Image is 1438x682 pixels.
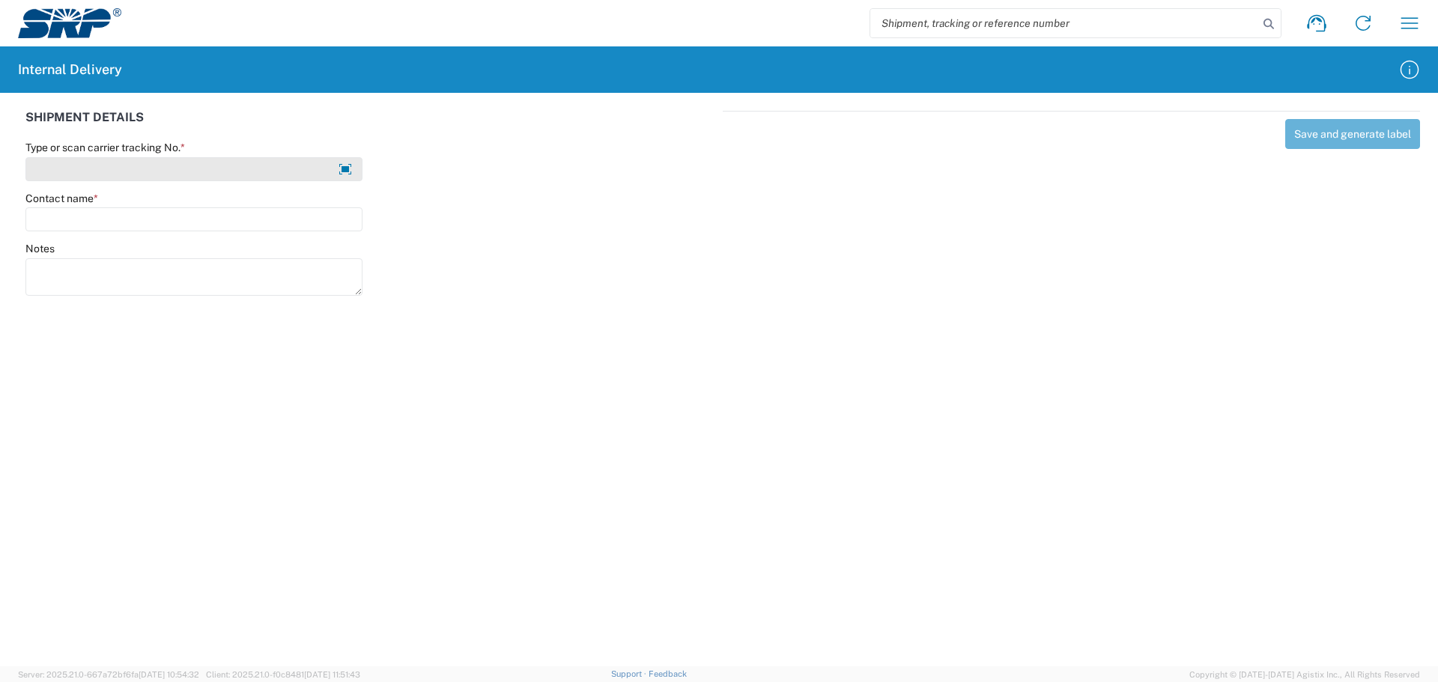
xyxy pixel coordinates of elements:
span: [DATE] 11:51:43 [304,670,360,679]
input: Shipment, tracking or reference number [870,9,1258,37]
span: [DATE] 10:54:32 [139,670,199,679]
label: Contact name [25,192,98,205]
h2: Internal Delivery [18,61,122,79]
label: Notes [25,242,55,255]
span: Client: 2025.21.0-f0c8481 [206,670,360,679]
div: SHIPMENT DETAILS [25,111,715,141]
a: Support [611,669,649,678]
span: Server: 2025.21.0-667a72bf6fa [18,670,199,679]
a: Feedback [649,669,687,678]
span: Copyright © [DATE]-[DATE] Agistix Inc., All Rights Reserved [1189,668,1420,681]
label: Type or scan carrier tracking No. [25,141,185,154]
img: srp [18,8,121,38]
